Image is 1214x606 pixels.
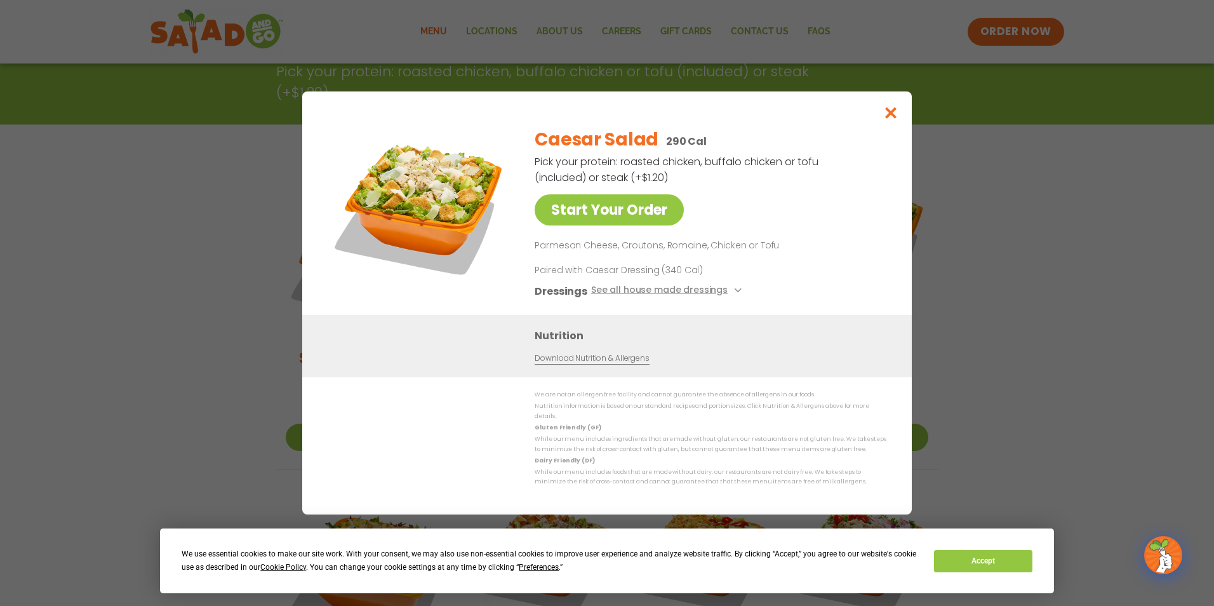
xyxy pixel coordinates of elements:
[535,424,601,431] strong: Gluten Friendly (GF)
[535,468,886,487] p: While our menu includes foods that are made without dairy, our restaurants are not dairy free. We...
[519,563,559,572] span: Preferences
[870,91,912,134] button: Close modal
[535,154,820,185] p: Pick your protein: roasted chicken, buffalo chicken or tofu (included) or steak (+$1.20)
[535,353,649,365] a: Download Nutrition & Allergens
[535,126,658,153] h2: Caesar Salad
[1145,537,1181,573] img: wpChatIcon
[535,283,587,299] h3: Dressings
[666,133,707,149] p: 290 Cal
[260,563,306,572] span: Cookie Policy
[535,194,684,226] a: Start Your Order
[591,283,745,299] button: See all house made dressings
[535,434,886,454] p: While our menu includes ingredients that are made without gluten, our restaurants are not gluten ...
[160,529,1054,593] div: Cookie Consent Prompt
[535,390,886,400] p: We are not an allergen free facility and cannot guarantee the absence of allergens in our foods.
[934,550,1032,572] button: Accept
[331,117,509,295] img: Featured product photo for Caesar Salad
[535,328,893,344] h3: Nutrition
[535,238,881,253] p: Parmesan Cheese, Croutons, Romaine, Chicken or Tofu
[535,401,886,421] p: Nutrition information is based on our standard recipes and portion sizes. Click Nutrition & Aller...
[535,264,770,277] p: Paired with Caesar Dressing (340 Cal)
[535,457,594,464] strong: Dairy Friendly (DF)
[182,548,919,574] div: We use essential cookies to make our site work. With your consent, we may also use non-essential ...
